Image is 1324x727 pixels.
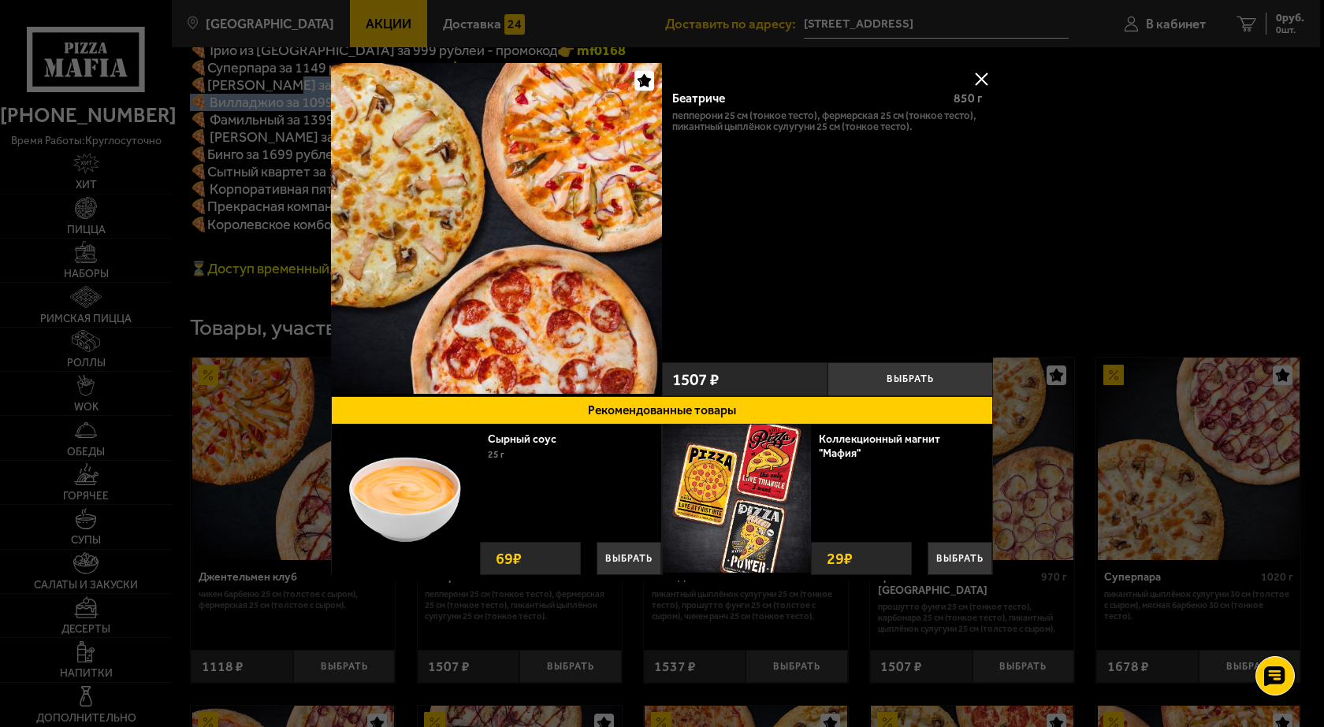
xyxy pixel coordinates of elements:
a: Коллекционный магнит "Мафия" [819,432,940,460]
a: Беатриче [331,63,662,396]
button: Рекомендованные товары [331,396,993,425]
span: 1507 ₽ [672,371,719,388]
span: 25 г [488,449,504,460]
a: Сырный соус [488,432,571,446]
p: Пепперони 25 см (тонкое тесто), Фермерская 25 см (тонкое тесто), Пикантный цыплёнок сулугуни 25 с... [672,110,983,132]
button: Выбрать [928,542,992,575]
strong: 29 ₽ [823,543,857,574]
button: Выбрать [597,542,661,575]
strong: 69 ₽ [492,543,526,574]
span: 850 г [954,91,983,106]
div: Беатриче [672,91,941,106]
img: Беатриче [331,63,662,394]
button: Выбрать [827,362,993,396]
